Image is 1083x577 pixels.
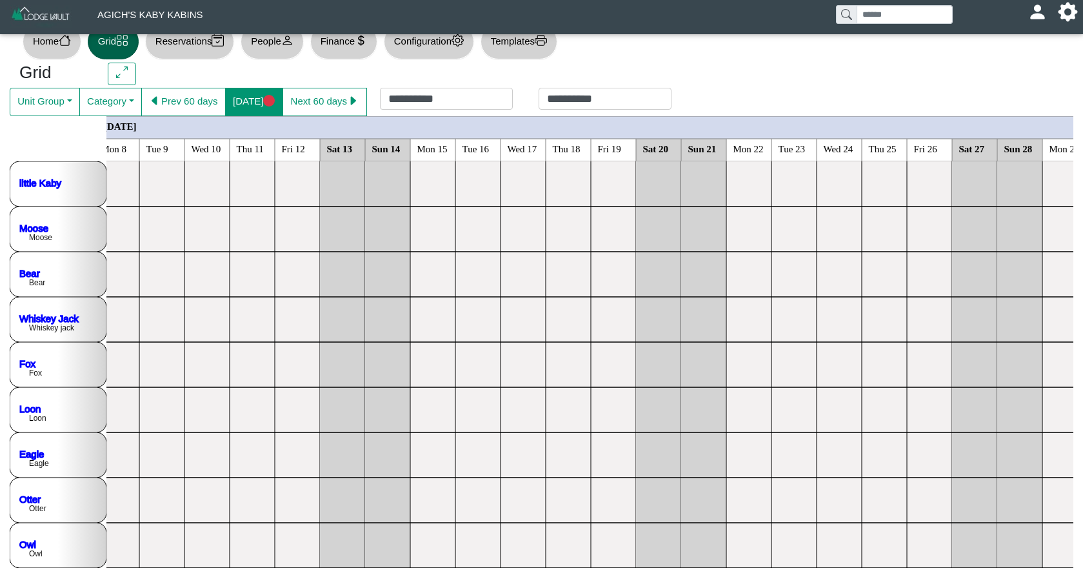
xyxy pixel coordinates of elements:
text: Sun 14 [372,143,401,154]
text: Wed 17 [508,143,537,154]
text: Thu 18 [553,143,581,154]
input: Check out [539,88,671,110]
svg: printer [535,34,547,46]
text: Tue 23 [779,143,806,154]
text: Loon [29,414,46,423]
text: Thu 25 [869,143,897,154]
svg: gear fill [1063,7,1073,17]
text: Sat 27 [959,143,985,154]
text: Whiskey jack [29,323,75,332]
svg: person fill [1033,7,1042,17]
text: Sat 13 [327,143,353,154]
svg: house [59,34,71,46]
a: Owl [19,538,36,549]
svg: circle fill [263,95,275,107]
button: Gridgrid [88,24,139,59]
svg: arrows angle expand [116,66,128,79]
text: Wed 24 [824,143,853,154]
text: Mon 29 [1049,143,1080,154]
text: Mon 22 [733,143,764,154]
svg: calendar2 check [212,34,224,46]
text: Moose [29,233,52,242]
a: Eagle [19,448,44,459]
button: arrows angle expand [108,63,135,86]
h3: Grid [19,63,88,83]
text: Fri 19 [598,143,621,154]
text: Otter [29,504,46,513]
text: Tue 16 [462,143,490,154]
button: Financecurrency dollar [310,24,377,59]
text: Mon 15 [417,143,448,154]
button: Category [79,88,142,116]
text: Mon 8 [101,143,127,154]
a: Moose [19,222,48,233]
svg: gear [452,34,464,46]
text: Wed 10 [192,143,221,154]
button: [DATE]circle fill [225,88,283,116]
svg: person [281,34,293,46]
a: Bear [19,267,40,278]
button: Unit Group [10,88,80,116]
button: caret left fillPrev 60 days [141,88,226,116]
svg: caret right fill [347,95,359,107]
svg: caret left fill [149,95,161,107]
a: Otter [19,493,41,504]
svg: grid [116,34,128,46]
svg: currency dollar [355,34,367,46]
text: Fri 12 [282,143,305,154]
img: Z [10,5,72,28]
text: Tue 9 [146,143,168,154]
text: Owl [29,549,43,558]
button: Configurationgear [384,24,474,59]
a: little Kaby [19,177,62,188]
text: Thu 11 [237,143,264,154]
svg: search [841,9,851,19]
a: Fox [19,358,36,369]
text: Sun 21 [688,143,717,154]
button: Peopleperson [241,24,303,59]
button: Reservationscalendar2 check [145,24,234,59]
button: Homehouse [23,24,81,59]
a: Whiskey Jack [19,312,79,323]
text: Eagle [29,459,49,468]
text: Fri 26 [914,143,938,154]
text: Bear [29,278,45,287]
button: Next 60 dayscaret right fill [283,88,367,116]
text: Fox [29,369,42,378]
text: Sun 28 [1004,143,1033,154]
button: Templatesprinter [481,24,557,59]
text: Sat 20 [643,143,669,154]
text: [DATE] [104,121,137,131]
input: Check in [380,88,513,110]
a: Loon [19,403,41,414]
